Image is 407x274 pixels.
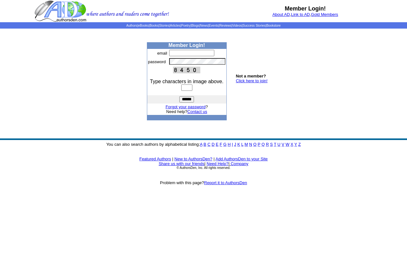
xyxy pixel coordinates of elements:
b: Member Login! [285,5,326,12]
a: U [278,142,280,147]
a: V [282,142,285,147]
font: | [228,161,248,166]
a: A [200,142,203,147]
b: Not a member? [236,74,266,78]
a: Authors [126,24,137,27]
a: T [274,142,276,147]
a: Reviews [219,24,231,27]
a: E [216,142,218,147]
a: C [207,142,210,147]
font: | [172,157,173,161]
b: Member Login! [169,43,205,48]
a: Stories [159,24,169,27]
font: password [148,59,166,64]
a: P [258,142,260,147]
a: Gold Members [311,12,338,17]
a: Success Stories [243,24,266,27]
a: G [223,142,226,147]
font: email [157,51,167,56]
a: Y [294,142,297,147]
a: About AD [272,12,290,17]
a: N [249,142,252,147]
a: Books [149,24,158,27]
a: F [220,142,222,147]
a: News [200,24,208,27]
a: Videos [232,24,242,27]
span: | | | | | | | | | | | | [126,24,280,27]
font: | [204,161,205,166]
a: Q [261,142,265,147]
a: eBooks [138,24,148,27]
a: R [266,142,269,147]
a: Report it to AuthorsDen [204,180,247,185]
img: This Is CAPTCHA Image [173,67,200,73]
a: Featured Authors [139,157,171,161]
a: Need Help? [207,161,229,166]
a: Poetry [181,24,190,27]
a: L [241,142,244,147]
a: D [211,142,214,147]
a: Bookstore [266,24,281,27]
a: O [253,142,257,147]
font: , , [272,12,338,17]
a: Articles [170,24,181,27]
a: Share us with our friends [159,161,204,166]
font: Problem with this page? [160,180,247,185]
a: W [286,142,289,147]
a: Blogs [191,24,199,27]
a: Events [209,24,219,27]
a: S [270,142,273,147]
a: Click here to join! [236,78,268,83]
a: Link to AD [291,12,310,17]
a: Forgot your password [166,104,206,109]
a: Contact us [187,109,207,114]
font: Type characters in image above. [150,79,224,84]
font: Need help? [166,109,207,114]
a: J [234,142,236,147]
a: New to AuthorsDen? [175,157,212,161]
a: Company [231,161,248,166]
font: | [213,157,214,161]
font: © AuthorsDen, Inc. All rights reserved. [176,166,230,170]
a: H [228,142,231,147]
a: B [203,142,206,147]
a: K [237,142,240,147]
font: You can also search authors by alphabetical listing: [106,142,301,147]
a: Add AuthorsDen to your Site [216,157,268,161]
a: M [245,142,248,147]
a: I [232,142,233,147]
font: ? [166,104,208,109]
a: X [291,142,293,147]
a: Z [298,142,301,147]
